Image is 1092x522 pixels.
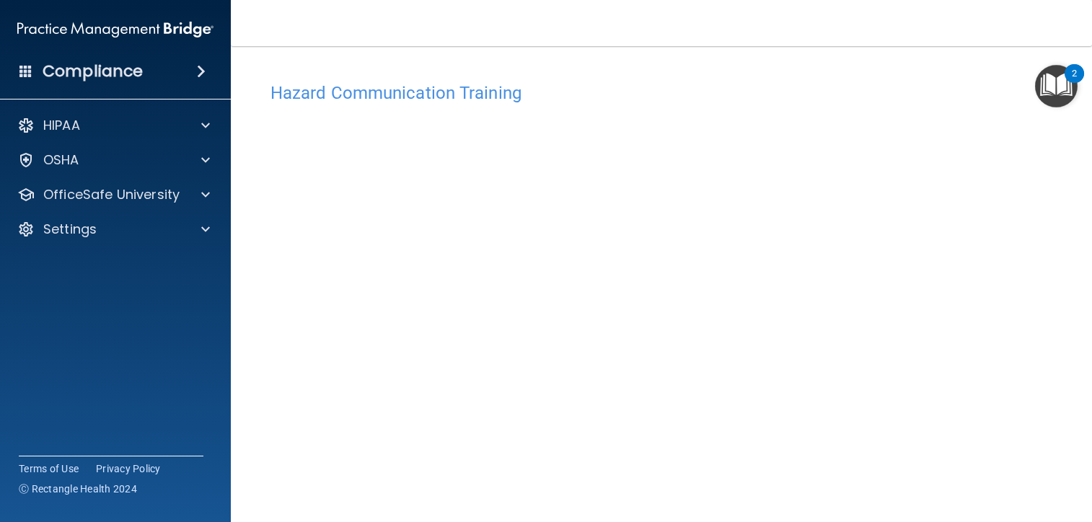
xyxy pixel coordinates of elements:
[17,221,210,238] a: Settings
[17,186,210,203] a: OfficeSafe University
[17,151,210,169] a: OSHA
[270,84,1052,102] h4: Hazard Communication Training
[1035,65,1078,107] button: Open Resource Center, 2 new notifications
[43,61,143,81] h4: Compliance
[43,186,180,203] p: OfficeSafe University
[17,15,213,44] img: PMB logo
[43,221,97,238] p: Settings
[19,461,79,476] a: Terms of Use
[43,151,79,169] p: OSHA
[19,482,137,496] span: Ⓒ Rectangle Health 2024
[17,117,210,134] a: HIPAA
[96,461,161,476] a: Privacy Policy
[1072,74,1077,92] div: 2
[43,117,80,134] p: HIPAA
